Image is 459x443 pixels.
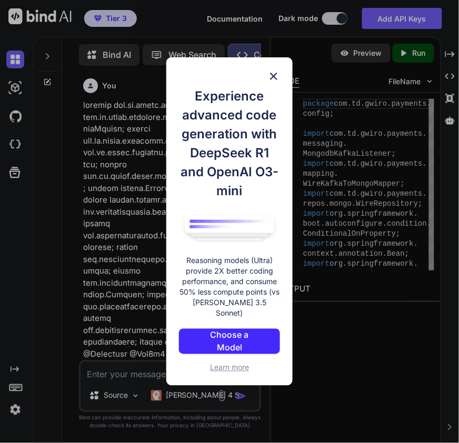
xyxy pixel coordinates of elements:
[179,211,280,244] img: bind logo
[210,363,249,372] span: Learn more
[179,329,280,354] button: Choose a Model
[267,70,280,83] img: close
[179,255,280,318] p: Reasoning models (Ultra) provide 2X better coding performance, and consume 50% less compute point...
[199,329,260,354] p: Choose a Model
[179,87,280,200] h1: Experience advanced code generation with DeepSeek R1 and OpenAI O3-mini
